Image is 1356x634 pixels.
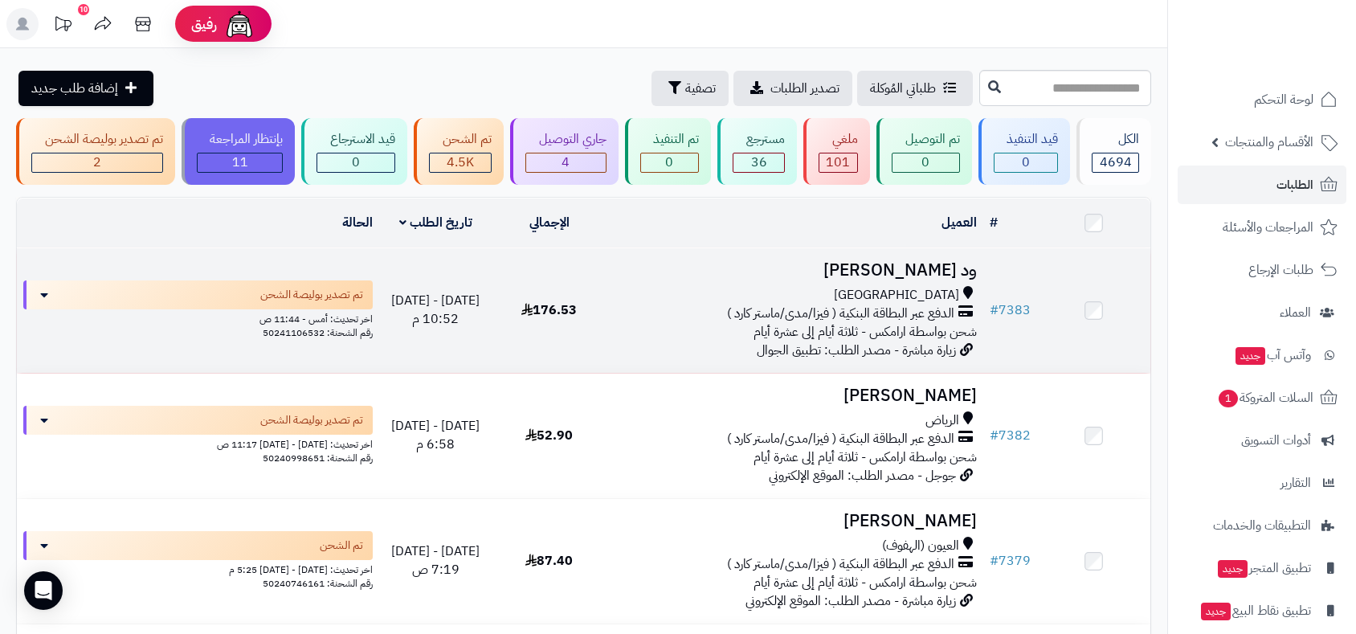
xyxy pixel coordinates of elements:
[622,118,715,185] a: تم التنفيذ 0
[1216,557,1311,579] span: تطبيق المتجر
[1178,208,1346,247] a: المراجعات والأسئلة
[525,426,573,445] span: 52.90
[733,153,784,172] div: 36
[1178,591,1346,630] a: تطبيق نقاط البيعجديد
[1199,599,1311,622] span: تطبيق نقاط البيع
[562,153,570,172] span: 4
[1178,506,1346,545] a: التطبيقات والخدمات
[990,301,999,320] span: #
[665,153,673,172] span: 0
[892,130,960,149] div: تم التوصيل
[1218,560,1248,578] span: جديد
[391,416,480,454] span: [DATE] - [DATE] 6:58 م
[31,79,118,98] span: إضافة طلب جديد
[1219,390,1238,407] span: 1
[317,153,394,172] div: 0
[399,213,472,232] a: تاريخ الطلب
[733,71,852,106] a: تصدير الطلبات
[391,291,480,329] span: [DATE] - [DATE] 10:52 م
[819,153,857,172] div: 101
[990,551,1031,571] a: #7379
[198,153,283,172] div: 11
[391,542,480,579] span: [DATE] - [DATE] 7:19 ص
[1223,216,1313,239] span: المراجعات والأسئلة
[1225,131,1313,153] span: الأقسام والمنتجات
[612,261,977,280] h3: ود [PERSON_NAME]
[1073,118,1154,185] a: الكل4694
[1217,387,1313,409] span: السلات المتروكة
[525,551,573,571] span: 87.40
[1178,549,1346,587] a: تطبيق المتجرجديد
[892,153,959,172] div: 0
[1100,153,1132,172] span: 4694
[870,79,936,98] span: طلباتي المُوكلة
[1178,251,1346,289] a: طلبات الإرجاع
[727,305,954,323] span: الدفع عبر البطاقة البنكية ( فيزا/مدى/ماستر كارد )
[260,287,363,303] span: تم تصدير بوليصة الشحن
[352,153,360,172] span: 0
[24,571,63,610] div: Open Intercom Messenger
[18,71,153,106] a: إضافة طلب جديد
[1178,293,1346,332] a: العملاء
[754,448,977,467] span: شحن بواسطة ارامكس - ثلاثة أيام إلى عشرة أيام
[612,387,977,405] h3: [PERSON_NAME]
[197,130,284,149] div: بإنتظار المراجعة
[1234,344,1311,366] span: وآتس آب
[769,466,956,485] span: جوجل - مصدر الطلب: الموقع الإلكتروني
[770,79,839,98] span: تصدير الطلبات
[882,537,959,555] span: العيون (الهفوف)
[263,451,373,465] span: رقم الشحنة: 50240998651
[1022,153,1030,172] span: 0
[43,8,83,44] a: تحديثات المنصة
[685,79,716,98] span: تصفية
[263,576,373,591] span: رقم الشحنة: 50240746161
[745,591,956,611] span: زيارة مباشرة - مصدر الطلب: الموقع الإلكتروني
[641,153,699,172] div: 0
[921,153,929,172] span: 0
[223,8,255,40] img: ai-face.png
[754,322,977,342] span: شحن بواسطة ارامكس - ثلاثة أيام إلى عشرة أيام
[1247,38,1341,72] img: logo-2.png
[93,153,101,172] span: 2
[1178,464,1346,502] a: التقارير
[1178,421,1346,460] a: أدوات التسويق
[232,153,248,172] span: 11
[640,130,700,149] div: تم التنفيذ
[800,118,873,185] a: ملغي 101
[23,309,373,326] div: اخر تحديث: أمس - 11:44 ص
[23,560,373,577] div: اخر تحديث: [DATE] - [DATE] 5:25 م
[727,430,954,448] span: الدفع عبر البطاقة البنكية ( فيزا/مدى/ماستر كارد )
[757,341,956,360] span: زيارة مباشرة - مصدر الطلب: تطبيق الجوال
[178,118,299,185] a: بإنتظار المراجعة 11
[298,118,410,185] a: قيد الاسترجاع 0
[342,213,373,232] a: الحالة
[819,130,858,149] div: ملغي
[1178,378,1346,417] a: السلات المتروكة1
[990,301,1031,320] a: #7383
[1241,429,1311,452] span: أدوات التسويق
[990,213,998,232] a: #
[507,118,622,185] a: جاري التوصيل 4
[1276,174,1313,196] span: الطلبات
[754,573,977,592] span: شحن بواسطة ارامكس - ثلاثة أيام إلى عشرة أيام
[751,153,767,172] span: 36
[1201,603,1231,620] span: جديد
[995,153,1058,172] div: 0
[714,118,800,185] a: مسترجع 36
[990,426,1031,445] a: #7382
[941,213,977,232] a: العميل
[526,153,606,172] div: 4
[727,555,954,574] span: الدفع عبر البطاقة البنكية ( فيزا/مدى/ماستر كارد )
[1178,336,1346,374] a: وآتس آبجديد
[1092,130,1139,149] div: الكل
[975,118,1074,185] a: قيد التنفيذ 0
[1254,88,1313,111] span: لوحة التحكم
[260,412,363,428] span: تم تصدير بوليصة الشحن
[429,130,492,149] div: تم الشحن
[1280,301,1311,324] span: العملاء
[525,130,607,149] div: جاري التوصيل
[873,118,975,185] a: تم التوصيل 0
[834,286,959,305] span: [GEOGRAPHIC_DATA]
[447,153,474,172] span: 4.5K
[1236,347,1265,365] span: جديد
